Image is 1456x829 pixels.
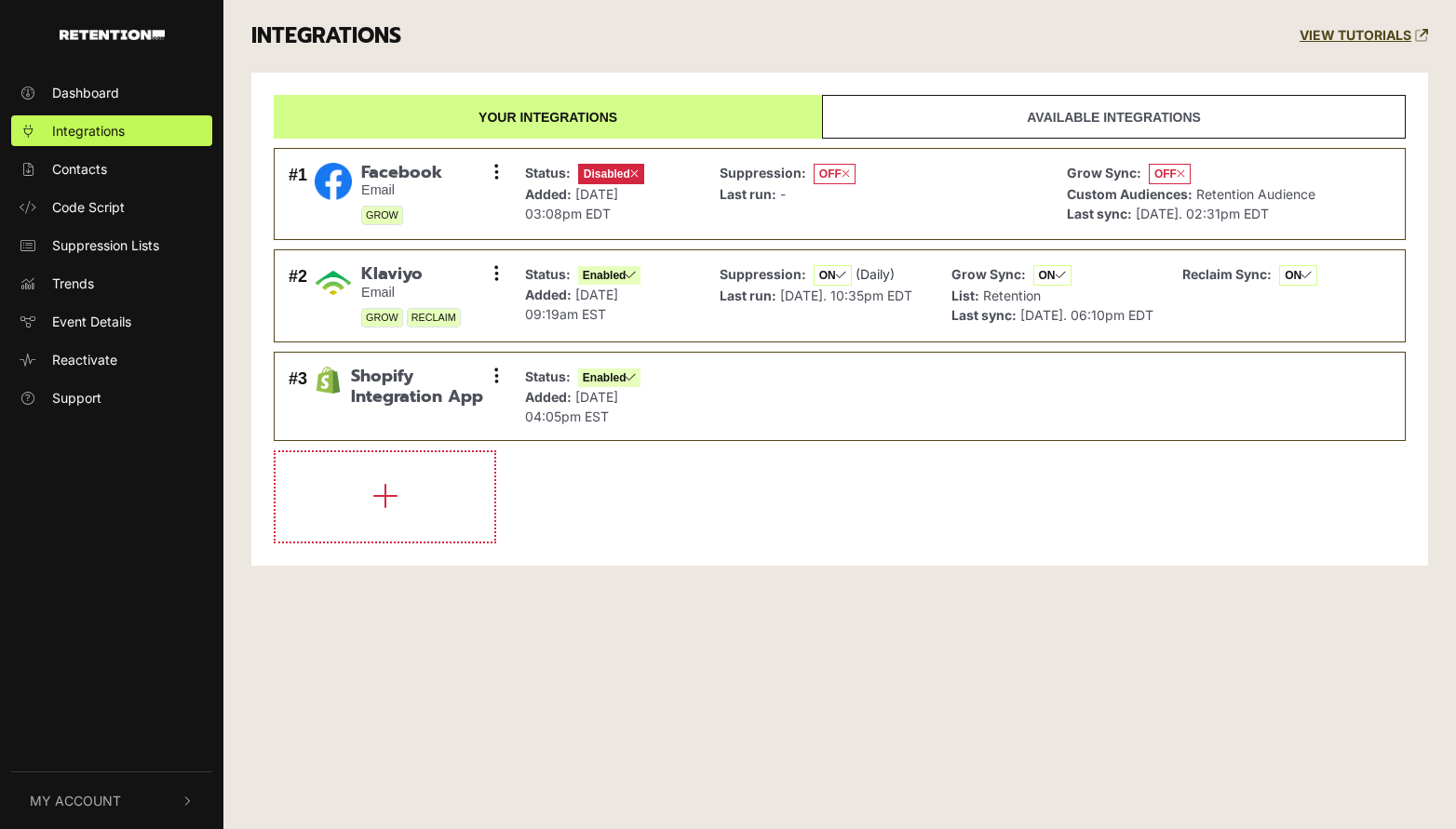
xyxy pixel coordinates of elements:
span: ON [1279,265,1317,286]
span: ON [1033,265,1072,286]
span: My Account [30,791,121,810]
span: Disabled [578,164,644,184]
small: Email [361,182,442,198]
a: Support [11,382,212,413]
span: Integrations [52,121,125,140]
strong: Last sync: [1067,206,1132,221]
span: Event Details [52,312,131,331]
strong: Status: [525,368,571,384]
strong: Status: [525,266,571,282]
a: Your integrations [274,95,822,139]
a: Code Script [11,192,212,222]
img: Shopify Integration App [315,367,342,394]
strong: Last sync: [951,307,1017,323]
span: RECLAIM [407,308,461,328]
span: Enabled [578,266,641,285]
strong: Suppression: [720,266,806,282]
span: (Daily) [856,266,895,282]
a: Available integrations [822,95,1406,139]
a: Suppression Lists [11,230,212,261]
span: - [780,186,786,202]
img: Facebook [315,163,352,200]
strong: Grow Sync: [951,266,1026,282]
strong: Status: [525,165,571,181]
img: Klaviyo [315,264,352,301]
strong: List: [951,287,979,303]
span: Dashboard [52,83,119,102]
img: Retention.com [60,30,165,40]
span: [DATE] 03:08pm EDT [525,186,618,221]
span: ON [814,265,852,286]
small: Email [361,285,461,301]
strong: Last run: [720,287,776,303]
span: [DATE]. 06:10pm EDT [1020,307,1153,323]
strong: Reclaim Sync: [1182,266,1272,282]
strong: Suppression: [720,165,806,181]
a: Integrations [11,115,212,146]
div: #3 [289,367,307,426]
button: My Account [11,772,212,829]
span: Facebook [361,163,442,183]
a: VIEW TUTORIALS [1300,28,1428,44]
h3: INTEGRATIONS [251,23,401,49]
span: OFF [814,164,856,184]
strong: Added: [525,186,572,202]
div: #2 [289,264,307,328]
strong: Grow Sync: [1067,165,1141,181]
strong: Added: [525,389,572,405]
span: GROW [361,206,403,225]
a: Trends [11,268,212,299]
a: Event Details [11,306,212,337]
span: Retention [983,287,1041,303]
strong: Custom Audiences: [1067,186,1193,202]
span: Suppression Lists [52,235,159,255]
a: Contacts [11,154,212,184]
strong: Added: [525,287,572,302]
span: GROW [361,308,403,328]
span: Reactivate [52,350,117,369]
span: Support [52,388,101,408]
span: Code Script [52,197,125,217]
span: Retention Audience [1196,186,1315,202]
span: Contacts [52,159,107,179]
span: Klaviyo [361,264,461,285]
span: Enabled [578,368,641,387]
span: [DATE]. 02:31pm EDT [1136,206,1269,221]
strong: Last run: [720,186,776,202]
a: Dashboard [11,77,212,108]
span: OFF [1149,164,1191,184]
div: #1 [289,163,307,226]
a: Reactivate [11,344,212,375]
span: [DATE] 04:05pm EST [525,389,618,424]
span: Shopify Integration App [351,367,497,407]
span: Trends [52,274,94,293]
span: [DATE]. 10:35pm EDT [780,287,912,303]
